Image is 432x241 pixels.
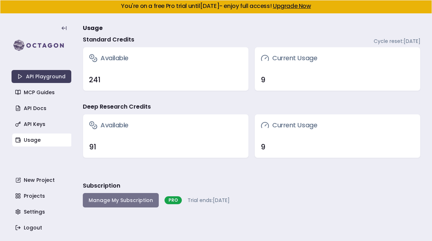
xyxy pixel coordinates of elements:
h4: Standard Credits [83,35,134,44]
span: Trial ends: [DATE] [188,197,230,204]
a: Logout [12,221,72,234]
span: Cycle reset: [DATE] [374,38,420,45]
div: 9 [261,75,414,85]
span: Usage [83,24,103,32]
img: logo-rect-yK7x_WSZ.svg [12,38,71,53]
a: Upgrade Now [273,2,311,10]
h3: Current Usage [261,120,317,130]
div: PRO [165,196,182,204]
h3: Current Usage [261,53,317,63]
a: API Playground [12,70,71,83]
div: 9 [261,142,414,152]
h4: Deep Research Credits [83,102,151,111]
a: Usage [12,133,72,146]
h3: Available [89,120,129,130]
a: MCP Guides [12,86,72,99]
div: 241 [89,75,243,85]
button: Manage My Subscription [83,193,159,207]
a: New Project [12,174,72,187]
a: API Keys [12,118,72,131]
a: Projects [12,189,72,202]
h3: Subscription [83,181,120,190]
a: API Docs [12,102,72,115]
div: 91 [89,142,243,152]
a: Settings [12,205,72,218]
h3: Available [89,53,129,63]
h5: You're on a free Pro trial until [DATE] - enjoy full access! [6,3,426,9]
